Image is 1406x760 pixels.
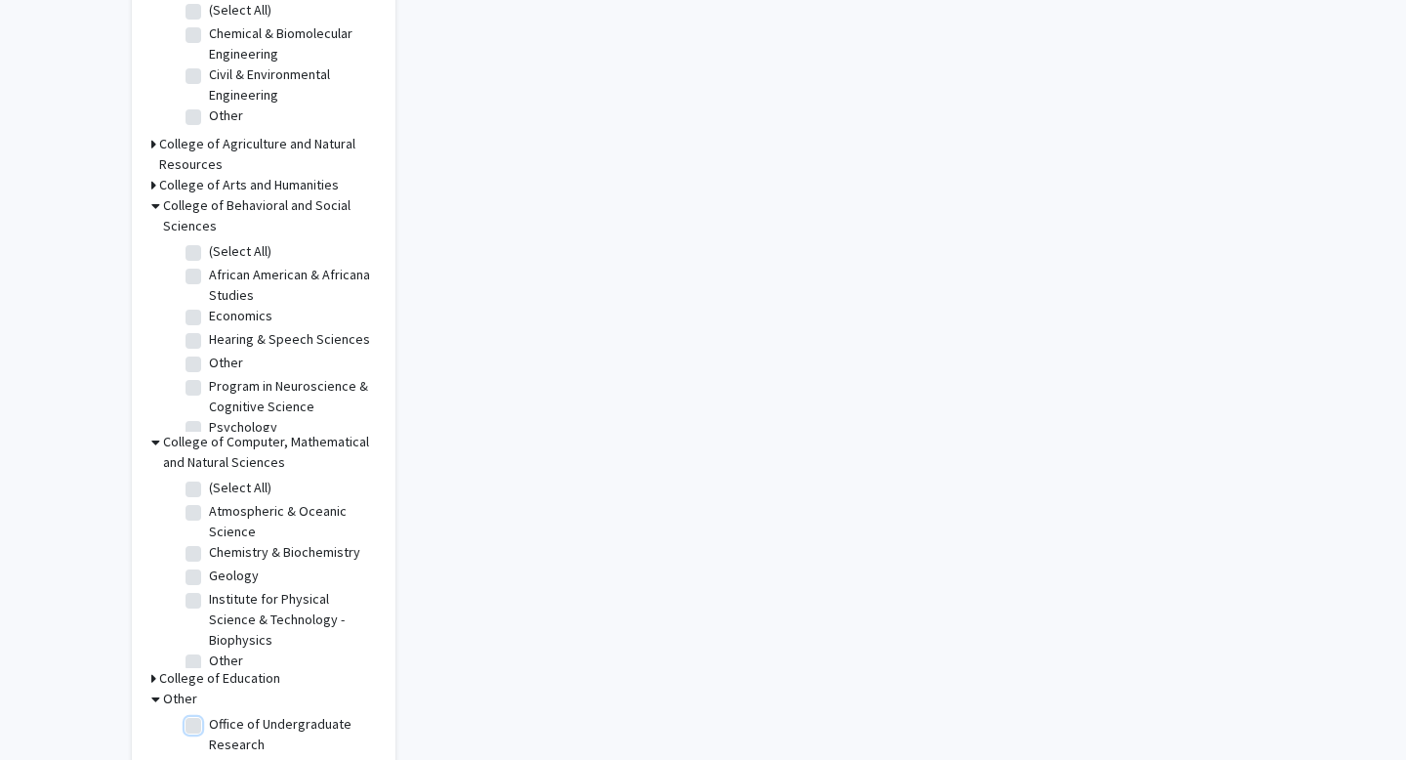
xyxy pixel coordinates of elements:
h3: College of Behavioral and Social Sciences [163,195,376,236]
h3: College of Education [159,668,280,689]
h3: College of Agriculture and Natural Resources [159,134,376,175]
label: Institute for Physical Science & Technology - Biophysics [209,589,371,651]
label: Other [209,353,243,373]
label: Civil & Environmental Engineering [209,64,371,106]
label: Chemical & Biomolecular Engineering [209,23,371,64]
label: African American & Africana Studies [209,265,371,306]
label: Program in Neuroscience & Cognitive Science [209,376,371,417]
label: Other [209,651,243,671]
label: Chemistry & Biochemistry [209,542,360,563]
label: Office of Undergraduate Research [209,714,371,755]
label: (Select All) [209,478,271,498]
label: Hearing & Speech Sciences [209,329,370,350]
label: Other [209,106,243,126]
label: Psychology [209,417,277,438]
iframe: Chat [15,672,83,745]
label: (Select All) [209,241,271,262]
h3: College of Computer, Mathematical and Natural Sciences [163,432,376,473]
h3: College of Arts and Humanities [159,175,339,195]
label: Atmospheric & Oceanic Science [209,501,371,542]
label: Geology [209,566,259,586]
label: Economics [209,306,272,326]
h3: Other [163,689,197,709]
